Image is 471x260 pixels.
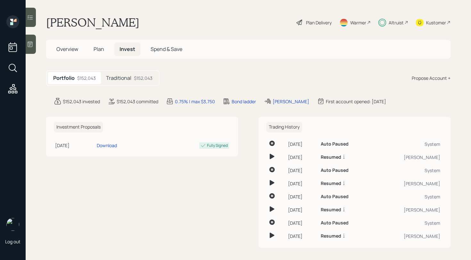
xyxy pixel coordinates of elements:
div: [DATE] [55,142,94,149]
div: Log out [5,239,21,245]
div: [DATE] [288,180,316,187]
div: [DATE] [288,167,316,174]
div: System [376,141,440,147]
h5: Traditional [106,75,131,81]
div: [DATE] [288,141,316,147]
div: [DATE] [288,233,316,239]
div: System [376,193,440,200]
h6: Auto Paused [321,168,349,173]
div: $152,043 [134,75,153,81]
div: [PERSON_NAME] [376,233,440,239]
div: Kustomer [426,19,446,26]
h5: Portfolio [53,75,75,81]
img: retirable_logo.png [6,218,19,231]
h6: Auto Paused [321,220,349,226]
div: First account opened: [DATE] [326,98,386,105]
div: [PERSON_NAME] [273,98,309,105]
h6: Resumed [321,207,341,213]
div: [DATE] [288,193,316,200]
div: System [376,220,440,226]
div: [DATE] [288,154,316,161]
h6: Resumed [321,155,341,160]
h6: Auto Paused [321,194,349,199]
h6: Trading History [266,122,302,132]
div: [PERSON_NAME] [376,180,440,187]
div: Propose Account + [412,75,450,81]
h6: Resumed [321,181,341,186]
div: Plan Delivery [306,19,332,26]
span: Invest [120,46,135,53]
h6: Auto Paused [321,141,349,147]
div: [DATE] [288,206,316,213]
div: System [376,167,440,174]
div: Altruist [389,19,404,26]
div: $152,043 [77,75,96,81]
h6: Investment Proposals [54,122,103,132]
div: Download [97,142,117,149]
div: 0.75% | max $3,750 [175,98,215,105]
div: $152,043 committed [117,98,158,105]
div: $152,043 invested [63,98,100,105]
div: [PERSON_NAME] [376,206,440,213]
span: Spend & Save [151,46,182,53]
div: [PERSON_NAME] [376,154,440,161]
span: Plan [94,46,104,53]
div: Bond ladder [232,98,256,105]
div: Warmer [350,19,366,26]
div: Fully Signed [207,143,228,148]
span: Overview [56,46,78,53]
h1: [PERSON_NAME] [46,15,139,29]
div: [DATE] [288,220,316,226]
h6: Resumed [321,233,341,239]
